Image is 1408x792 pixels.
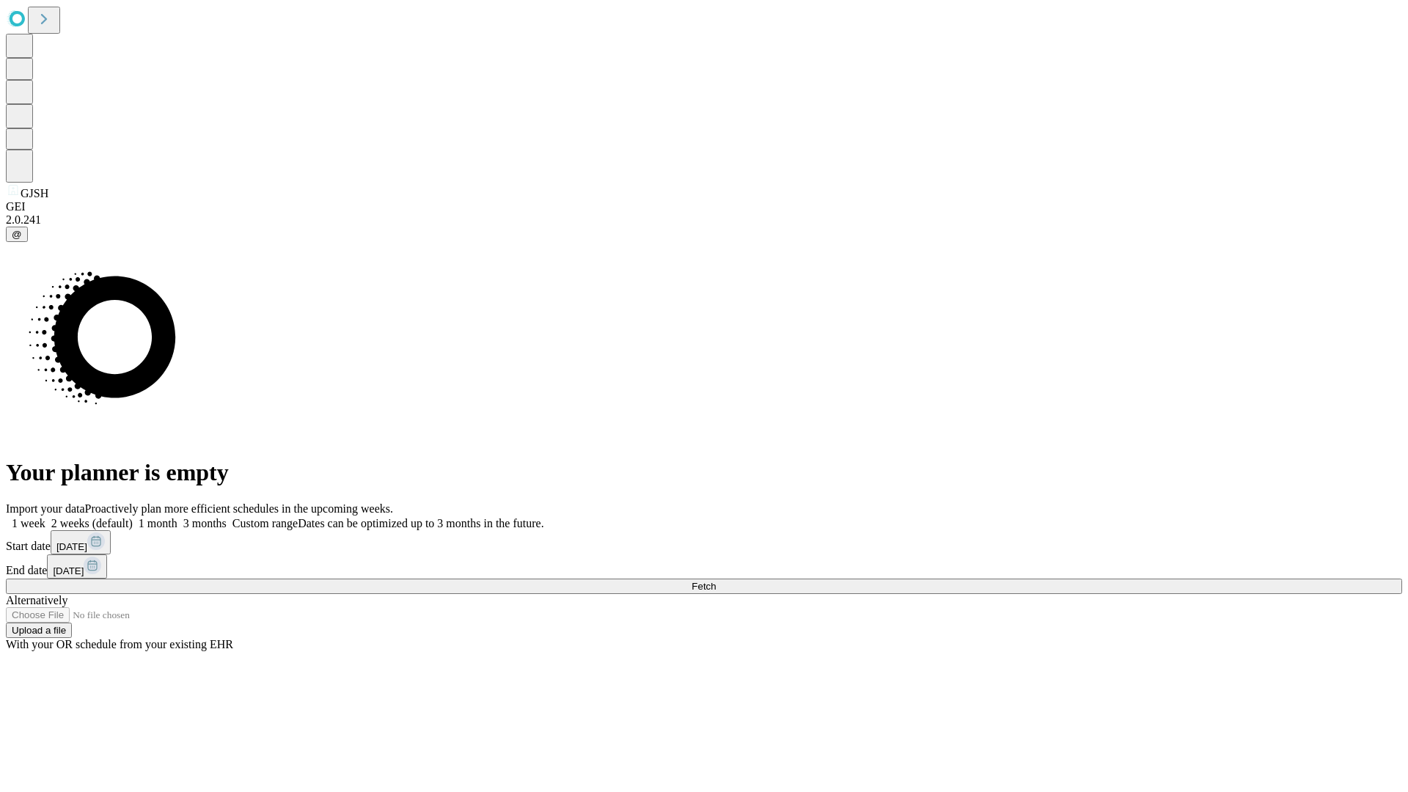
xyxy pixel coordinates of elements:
span: Custom range [232,517,298,529]
span: Dates can be optimized up to 3 months in the future. [298,517,543,529]
h1: Your planner is empty [6,459,1402,486]
span: Fetch [692,581,716,592]
span: Proactively plan more efficient schedules in the upcoming weeks. [85,502,393,515]
span: With your OR schedule from your existing EHR [6,638,233,650]
span: @ [12,229,22,240]
span: 1 week [12,517,45,529]
span: [DATE] [56,541,87,552]
button: Upload a file [6,623,72,638]
span: GJSH [21,187,48,199]
button: [DATE] [47,554,107,579]
div: GEI [6,200,1402,213]
button: Fetch [6,579,1402,594]
span: Import your data [6,502,85,515]
button: @ [6,227,28,242]
button: [DATE] [51,530,111,554]
span: [DATE] [53,565,84,576]
span: 3 months [183,517,227,529]
span: Alternatively [6,594,67,606]
div: End date [6,554,1402,579]
span: 2 weeks (default) [51,517,133,529]
div: Start date [6,530,1402,554]
span: 1 month [139,517,177,529]
div: 2.0.241 [6,213,1402,227]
